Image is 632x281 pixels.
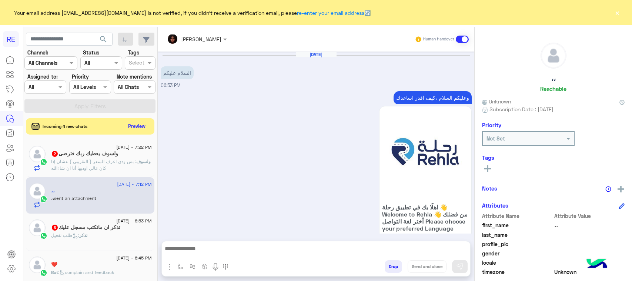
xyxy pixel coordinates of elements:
[51,232,79,238] span: : طلب تفعيل
[190,264,195,270] img: Trigger scenario
[385,260,402,273] button: Drop
[482,212,553,220] span: Attribute Name
[52,225,58,231] span: 6
[40,195,47,203] img: WhatsApp
[161,83,181,88] span: 06:53 PM
[540,85,566,92] h6: Reachable
[618,186,624,192] img: add
[52,151,58,157] span: 2
[554,249,625,257] span: null
[554,268,625,276] span: Unknown
[83,49,99,56] label: Status
[51,159,136,171] span: بس ودي اعرف السعر ( التقريبي ) عشان إذا كان غالي اوديها أنا ان شاءالله
[482,231,553,239] span: last_name
[174,260,187,272] button: select flow
[482,240,553,248] span: profile_pic
[394,91,472,104] p: 23/8/2025, 6:53 PM
[72,73,89,80] label: Priority
[382,109,469,196] img: 88.jpg
[223,264,228,270] img: make a call
[482,249,553,257] span: gender
[40,232,47,239] img: WhatsApp
[117,73,152,80] label: Note mentions
[613,9,621,16] button: ×
[489,105,554,113] span: Subscription Date : [DATE]
[24,99,156,113] button: Apply Filters
[51,195,54,201] span: ،،
[296,52,337,57] h6: [DATE]
[482,122,501,128] h6: Priority
[408,260,447,273] button: Send and close
[51,151,118,157] h5: ولسوف يعطيك ربك فترضى
[29,146,46,162] img: defaultAdmin.png
[40,269,47,277] img: WhatsApp
[482,221,553,229] span: first_name
[58,270,114,275] span: : complain and feedback
[117,181,151,188] span: [DATE] - 7:12 PM
[51,188,55,194] h5: ،،
[99,35,108,44] span: search
[187,260,199,272] button: Trigger scenario
[116,218,151,224] span: [DATE] - 6:53 PM
[554,221,625,229] span: ،،
[482,185,497,192] h6: Notes
[177,264,183,270] img: select flow
[116,255,151,261] span: [DATE] - 6:45 PM
[51,270,58,275] span: Bot
[554,259,625,267] span: null
[551,74,556,83] h5: ،،
[605,186,611,192] img: notes
[136,159,151,164] span: ولسوف
[51,261,57,268] h5: ❤️
[79,232,87,238] span: تذكر
[27,49,48,56] label: Channel:
[554,212,625,220] span: Attribute Value
[423,36,454,42] small: Human Handover
[94,33,113,49] button: search
[297,10,364,16] a: re-enter your email address
[482,259,553,267] span: locale
[482,268,553,276] span: timezone
[51,224,120,231] h5: تذكر ان ماتكتب مسجل عليك
[482,202,508,209] h6: Attributes
[584,251,610,277] img: hulul-logo.png
[125,121,149,132] button: Preview
[202,264,208,270] img: create order
[27,73,58,80] label: Assigned to:
[482,154,625,161] h6: Tags
[128,49,139,56] label: Tags
[3,31,19,47] div: RE
[199,260,211,272] button: create order
[382,204,469,232] span: اهلًا بك في تطبيق رحلة 👋 Welcome to Rehla 👋 من فضلك أختر لغة التواصل Please choose your preferred...
[128,59,144,68] div: Select
[29,219,46,236] img: defaultAdmin.png
[14,9,371,17] span: Your email address [EMAIL_ADDRESS][DOMAIN_NAME] is not verified, if you didn't receive a verifica...
[456,263,464,270] img: send message
[54,195,96,201] span: sent an attachment
[29,183,46,199] img: defaultAdmin.png
[211,262,220,271] img: send voice note
[165,262,174,271] img: send attachment
[116,144,151,151] span: [DATE] - 7:22 PM
[43,123,87,130] span: Incoming 4 new chats
[40,158,47,166] img: WhatsApp
[29,257,46,273] img: defaultAdmin.png
[482,97,511,105] span: Unknown
[541,43,566,68] img: defaultAdmin.png
[161,66,194,79] p: 23/8/2025, 6:53 PM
